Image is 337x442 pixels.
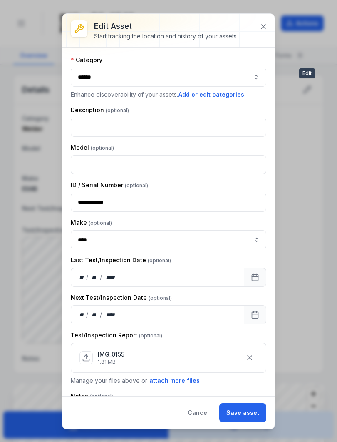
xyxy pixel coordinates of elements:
label: Make [71,218,112,227]
label: Notes [71,392,113,400]
div: / [100,311,103,319]
div: month, [89,311,100,319]
button: Add or edit categories [178,90,245,99]
div: day, [78,273,86,281]
p: 1.81 MB [98,359,124,365]
label: ID / Serial Number [71,181,148,189]
div: year, [103,311,118,319]
div: year, [103,273,118,281]
button: Cancel [181,403,216,422]
div: / [86,311,89,319]
button: Save asset [219,403,266,422]
button: Calendar [244,305,266,324]
label: Model [71,143,114,152]
h3: Edit asset [94,20,238,32]
label: Next Test/Inspection Date [71,294,172,302]
div: month, [89,273,100,281]
div: / [100,273,103,281]
p: Enhance discoverability of your assets. [71,90,266,99]
button: Calendar [244,268,266,287]
div: day, [78,311,86,319]
p: Manage your files above or [71,376,266,385]
span: Edit [299,68,315,78]
button: attach more files [149,376,200,385]
label: Description [71,106,129,114]
div: Start tracking the location and history of your assets. [94,32,238,40]
label: Test/Inspection Report [71,331,162,339]
label: Category [71,56,102,64]
label: Last Test/Inspection Date [71,256,171,264]
p: IMG_0155 [98,350,124,359]
input: asset-edit:cf[ca1b6296-9635-4ae3-ae60-00faad6de89d]-label [71,230,266,249]
div: / [86,273,89,281]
